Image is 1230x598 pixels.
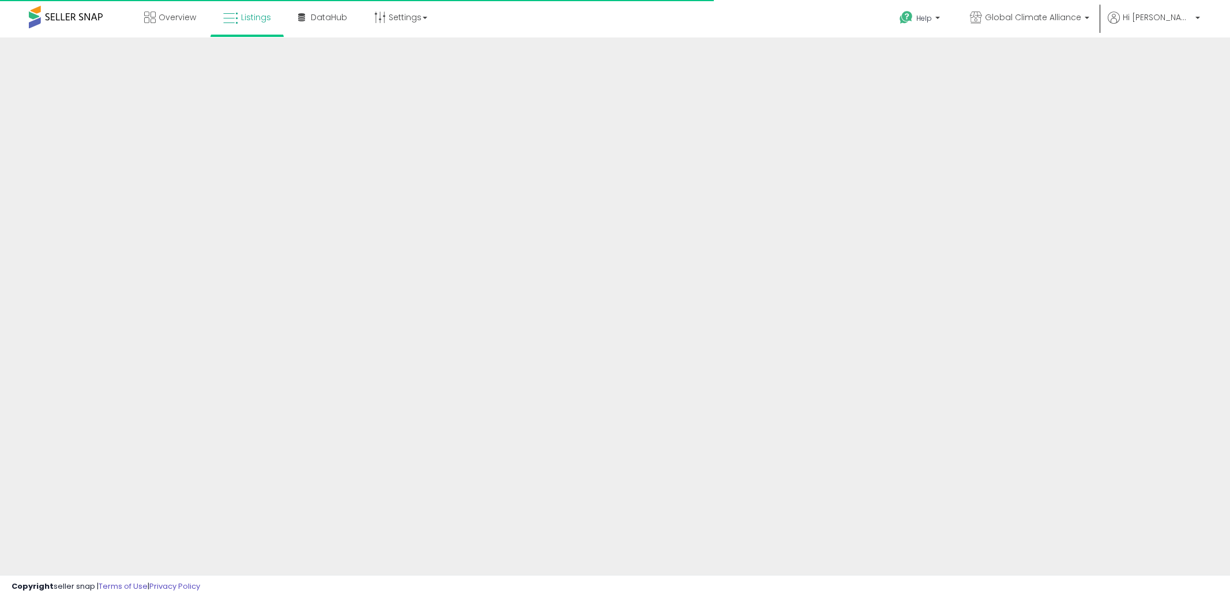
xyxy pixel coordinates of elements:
[1108,12,1200,37] a: Hi [PERSON_NAME]
[241,12,271,23] span: Listings
[985,12,1081,23] span: Global Climate Alliance
[159,12,196,23] span: Overview
[311,12,347,23] span: DataHub
[890,2,951,37] a: Help
[899,10,913,25] i: Get Help
[916,13,932,23] span: Help
[1123,12,1192,23] span: Hi [PERSON_NAME]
